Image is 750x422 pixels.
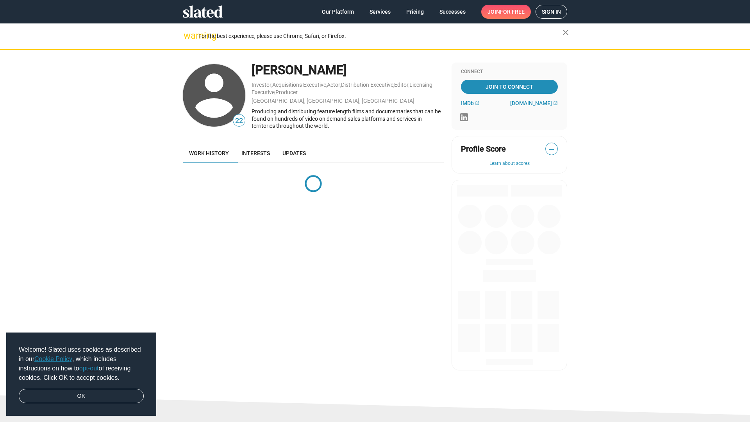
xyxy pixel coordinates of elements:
span: Services [370,5,391,19]
a: Distribution Executive [341,82,393,88]
div: Connect [461,69,558,75]
a: Investor [252,82,271,88]
span: , [340,83,341,88]
mat-icon: close [561,28,570,37]
a: Acquisitions Executive [272,82,326,88]
a: Joinfor free [481,5,531,19]
span: Sign in [542,5,561,18]
a: dismiss cookie message [19,389,144,404]
span: Interests [241,150,270,156]
span: , [326,83,327,88]
a: Successes [433,5,472,19]
span: for free [500,5,525,19]
span: Profile Score [461,144,506,154]
span: 22 [233,116,245,126]
a: Producer [275,89,298,95]
span: Join To Connect [462,80,556,94]
span: Updates [282,150,306,156]
a: [GEOGRAPHIC_DATA], [GEOGRAPHIC_DATA], [GEOGRAPHIC_DATA] [252,98,414,104]
span: Successes [439,5,466,19]
a: Sign in [536,5,567,19]
span: IMDb [461,100,474,106]
mat-icon: warning [184,31,193,40]
a: Join To Connect [461,80,558,94]
div: cookieconsent [6,333,156,416]
mat-icon: open_in_new [553,101,558,105]
a: Services [363,5,397,19]
a: Editor [394,82,409,88]
button: Learn about scores [461,161,558,167]
span: [DOMAIN_NAME] [510,100,552,106]
span: Pricing [406,5,424,19]
span: , [393,83,394,88]
a: Cookie Policy [34,356,72,362]
a: Actor [327,82,340,88]
mat-icon: open_in_new [475,101,480,105]
a: Our Platform [316,5,360,19]
a: IMDb [461,100,480,106]
div: [PERSON_NAME] [252,62,444,79]
span: Our Platform [322,5,354,19]
span: Join [487,5,525,19]
span: — [546,144,557,154]
a: [DOMAIN_NAME] [510,100,558,106]
span: Work history [189,150,229,156]
a: Work history [183,144,235,163]
a: Updates [276,144,312,163]
span: Welcome! Slated uses cookies as described in our , which includes instructions on how to of recei... [19,345,144,383]
div: Producing and distributing feature length films and documentaries that can be found on hundreds o... [252,108,444,130]
a: Interests [235,144,276,163]
a: Licensing Executive [252,82,432,95]
a: Pricing [400,5,430,19]
a: opt-out [79,365,99,372]
div: For the best experience, please use Chrome, Safari, or Firefox. [198,31,562,41]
